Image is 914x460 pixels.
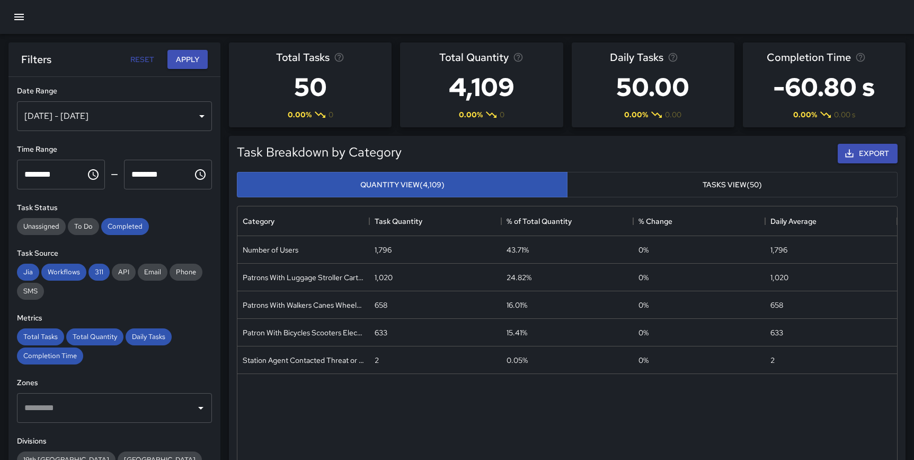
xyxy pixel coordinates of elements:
[439,66,523,108] h3: 4,109
[375,327,387,338] div: 633
[507,355,528,366] div: 0.05%
[507,327,527,338] div: 15.41%
[770,206,817,236] div: Daily Average
[17,283,44,300] div: SMS
[793,109,817,120] span: 0.00 %
[193,401,208,415] button: Open
[88,264,110,281] div: 311
[638,245,649,255] span: 0 %
[610,49,663,66] span: Daily Tasks
[17,332,64,341] span: Total Tasks
[276,49,330,66] span: Total Tasks
[638,327,649,338] span: 0 %
[88,267,110,276] span: 311
[17,85,212,97] h6: Date Range
[459,109,483,120] span: 0.00 %
[638,272,649,283] span: 0 %
[276,66,344,108] h3: 50
[17,313,212,324] h6: Metrics
[41,267,86,276] span: Workflows
[125,50,159,70] button: Reset
[237,206,369,236] div: Category
[17,218,66,235] div: Unassigned
[17,328,64,345] div: Total Tasks
[17,267,39,276] span: Jia
[17,348,83,364] div: Completion Time
[513,52,523,63] svg: Total task quantity in the selected period, compared to the previous period.
[17,287,44,296] span: SMS
[770,272,788,283] div: 1,020
[112,267,136,276] span: API
[243,327,364,338] div: Patron With Bicycles Scooters Electric Scooters
[243,355,364,366] div: Station Agent Contacted Threat or Assault Patron
[101,222,149,231] span: Completed
[41,264,86,281] div: Workflows
[170,267,202,276] span: Phone
[83,164,104,185] button: Choose time, selected time is 12:00 AM
[439,49,509,66] span: Total Quantity
[329,109,333,120] span: 0
[17,202,212,214] h6: Task Status
[638,300,649,310] span: 0 %
[610,66,696,108] h3: 50.00
[765,206,897,236] div: Daily Average
[17,351,83,360] span: Completion Time
[17,101,212,131] div: [DATE] - [DATE]
[770,355,775,366] div: 2
[507,272,531,283] div: 24.82%
[624,109,648,120] span: 0.00 %
[126,328,172,345] div: Daily Tasks
[17,248,212,259] h6: Task Source
[243,206,274,236] div: Category
[375,300,387,310] div: 658
[190,164,211,185] button: Choose time, selected time is 11:59 PM
[17,264,39,281] div: Jia
[21,51,51,68] h6: Filters
[17,436,212,447] h6: Divisions
[334,52,344,63] svg: Total number of tasks in the selected period, compared to the previous period.
[243,272,364,283] div: Patrons With Luggage Stroller Carts Wagons
[68,222,99,231] span: To Do
[66,332,123,341] span: Total Quantity
[500,109,504,120] span: 0
[838,144,898,163] button: Export
[17,222,66,231] span: Unassigned
[767,66,882,108] h3: -60.80 s
[507,206,572,236] div: % of Total Quantity
[68,218,99,235] div: To Do
[17,377,212,389] h6: Zones
[243,300,364,310] div: Patrons With Walkers Canes Wheelchair
[507,245,529,255] div: 43.71%
[101,218,149,235] div: Completed
[138,267,167,276] span: Email
[170,264,202,281] div: Phone
[638,206,672,236] div: % Change
[243,245,298,255] div: Number of Users
[369,206,501,236] div: Task Quantity
[638,355,649,366] span: 0 %
[375,272,393,283] div: 1,020
[633,206,765,236] div: % Change
[770,327,783,338] div: 633
[17,144,212,155] h6: Time Range
[665,109,681,120] span: 0.00
[855,52,866,63] svg: Average time taken to complete tasks in the selected period, compared to the previous period.
[375,245,392,255] div: 1,796
[375,206,422,236] div: Task Quantity
[126,332,172,341] span: Daily Tasks
[138,264,167,281] div: Email
[66,328,123,345] div: Total Quantity
[112,264,136,281] div: API
[507,300,527,310] div: 16.01%
[567,172,898,198] button: Tasks View(50)
[767,49,851,66] span: Completion Time
[668,52,678,63] svg: Average number of tasks per day in the selected period, compared to the previous period.
[375,355,379,366] div: 2
[770,300,783,310] div: 658
[770,245,787,255] div: 1,796
[288,109,312,120] span: 0.00 %
[834,109,855,120] span: 0.00 s
[237,172,567,198] button: Quantity View(4,109)
[501,206,633,236] div: % of Total Quantity
[167,50,208,70] button: Apply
